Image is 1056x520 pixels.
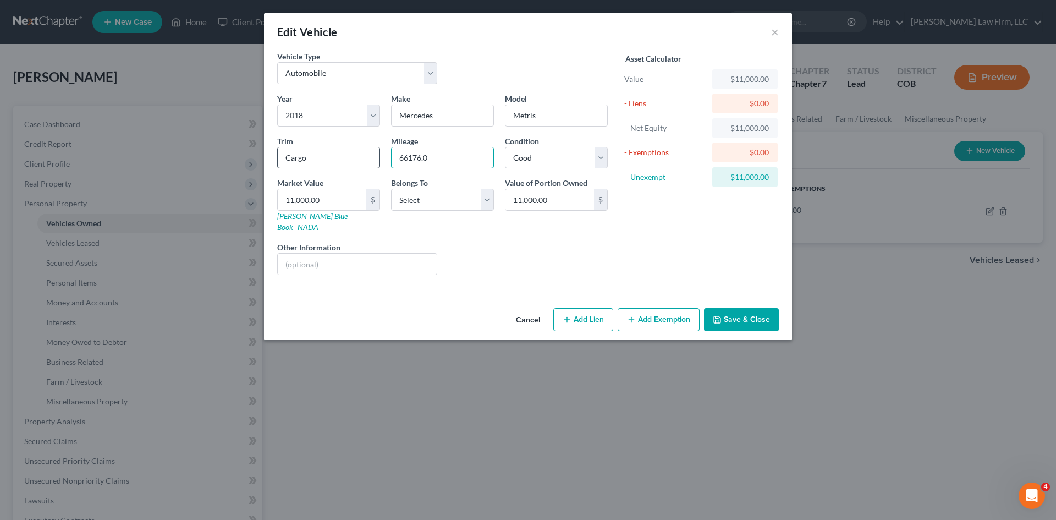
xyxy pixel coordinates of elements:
[771,25,779,39] button: ×
[392,105,493,126] input: ex. Nissan
[721,172,769,183] div: $11,000.00
[721,74,769,85] div: $11,000.00
[624,147,707,158] div: - Exemptions
[721,123,769,134] div: $11,000.00
[553,308,613,331] button: Add Lien
[721,147,769,158] div: $0.00
[1019,483,1045,509] iframe: Intercom live chat
[507,309,549,331] button: Cancel
[277,93,293,105] label: Year
[277,177,323,189] label: Market Value
[277,135,293,147] label: Trim
[704,308,779,331] button: Save & Close
[505,189,594,210] input: 0.00
[624,74,707,85] div: Value
[277,51,320,62] label: Vehicle Type
[721,98,769,109] div: $0.00
[625,53,681,64] label: Asset Calculator
[298,222,318,232] a: NADA
[505,93,527,105] label: Model
[505,177,587,189] label: Value of Portion Owned
[618,308,700,331] button: Add Exemption
[277,242,340,253] label: Other Information
[594,189,607,210] div: $
[624,123,707,134] div: = Net Equity
[392,147,493,168] input: --
[278,147,380,168] input: ex. LS, LT, etc
[391,135,418,147] label: Mileage
[366,189,380,210] div: $
[505,105,607,126] input: ex. Altima
[391,178,428,188] span: Belongs To
[278,254,437,275] input: (optional)
[391,94,410,103] span: Make
[1041,483,1050,491] span: 4
[278,189,366,210] input: 0.00
[624,98,707,109] div: - Liens
[624,172,707,183] div: = Unexempt
[277,211,348,232] a: [PERSON_NAME] Blue Book
[505,135,539,147] label: Condition
[277,24,338,40] div: Edit Vehicle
